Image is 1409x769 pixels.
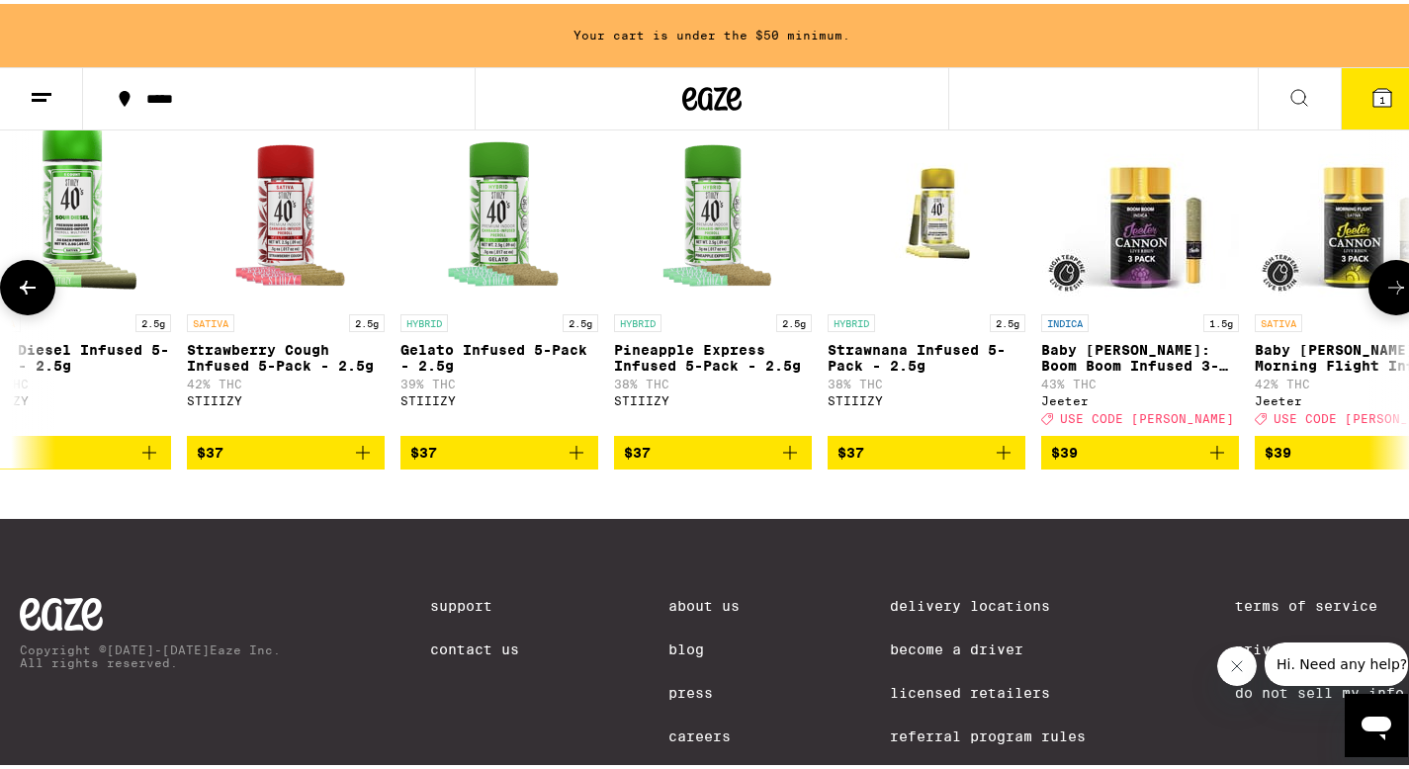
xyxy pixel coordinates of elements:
a: Careers [669,725,741,740]
a: Open page for Gelato Infused 5-Pack - 2.5g from STIIIZY [400,103,598,431]
img: STIIIZY - Gelato Infused 5-Pack - 2.5g [400,103,598,300]
a: Referral Program Rules [890,725,1086,740]
p: 1.5g [1203,310,1239,328]
p: Strawberry Cough Infused 5-Pack - 2.5g [187,338,385,370]
p: 2.5g [135,310,171,328]
p: 2.5g [563,310,598,328]
a: Become a Driver [890,638,1086,653]
p: 2.5g [349,310,385,328]
div: STIIIZY [614,390,812,403]
p: 2.5g [990,310,1025,328]
button: Add to bag [614,432,812,466]
span: $37 [197,441,223,457]
a: Licensed Retailers [890,681,1086,697]
p: Copyright © [DATE]-[DATE] Eaze Inc. All rights reserved. [20,640,281,665]
button: Add to bag [187,432,385,466]
a: Support [430,594,519,610]
iframe: Button to launch messaging window [1345,690,1408,753]
span: 1 [1379,90,1385,102]
span: $37 [624,441,651,457]
span: $39 [1265,441,1291,457]
a: About Us [669,594,741,610]
a: Blog [669,638,741,653]
p: Baby [PERSON_NAME]: Boom Boom Infused 3-Pack - 1.5g [1041,338,1239,370]
p: 38% THC [828,374,1025,386]
p: Pineapple Express Infused 5-Pack - 2.5g [614,338,812,370]
button: Add to bag [1041,432,1239,466]
a: Delivery Locations [890,594,1086,610]
img: STIIIZY - Strawberry Cough Infused 5-Pack - 2.5g [187,103,385,300]
div: STIIIZY [400,390,598,403]
p: 42% THC [187,374,385,386]
p: 43% THC [1041,374,1239,386]
p: Strawnana Infused 5-Pack - 2.5g [828,338,1025,370]
button: Add to bag [400,432,598,466]
span: $39 [1051,441,1078,457]
button: Add to bag [828,432,1025,466]
a: Open page for Baby Cannon: Boom Boom Infused 3-Pack - 1.5g from Jeeter [1041,103,1239,431]
p: Gelato Infused 5-Pack - 2.5g [400,338,598,370]
p: HYBRID [828,310,875,328]
a: Do Not Sell My Info [1235,681,1404,697]
p: 2.5g [776,310,812,328]
a: Terms of Service [1235,594,1404,610]
span: $37 [410,441,437,457]
a: Open page for Strawberry Cough Infused 5-Pack - 2.5g from STIIIZY [187,103,385,431]
p: INDICA [1041,310,1089,328]
a: Privacy Policy [1235,638,1404,653]
a: Open page for Pineapple Express Infused 5-Pack - 2.5g from STIIIZY [614,103,812,431]
p: 38% THC [614,374,812,386]
div: STIIIZY [828,390,1025,403]
div: Jeeter [1041,390,1239,403]
a: Press [669,681,741,697]
a: Open page for Strawnana Infused 5-Pack - 2.5g from STIIIZY [828,103,1025,431]
span: $37 [837,441,864,457]
iframe: Message from company [1265,639,1408,682]
p: HYBRID [400,310,448,328]
img: STIIIZY - Strawnana Infused 5-Pack - 2.5g [828,103,1025,300]
div: STIIIZY [187,390,385,403]
p: 39% THC [400,374,598,386]
iframe: Close message [1217,642,1257,682]
p: HYBRID [614,310,661,328]
span: USE CODE [PERSON_NAME] [1060,409,1234,422]
p: SATIVA [1255,310,1302,328]
a: Contact Us [430,638,519,653]
p: SATIVA [187,310,234,328]
img: Jeeter - Baby Cannon: Boom Boom Infused 3-Pack - 1.5g [1041,103,1239,300]
img: STIIIZY - Pineapple Express Infused 5-Pack - 2.5g [614,103,812,300]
